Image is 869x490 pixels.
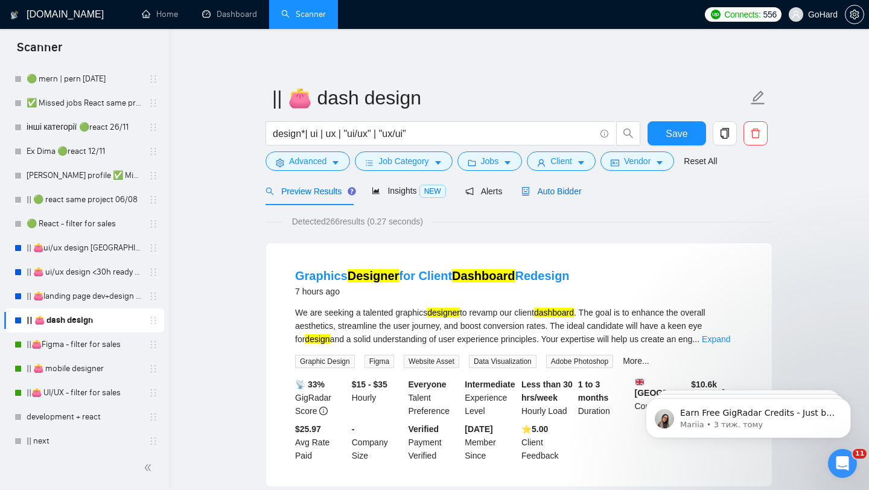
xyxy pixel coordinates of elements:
[624,154,651,168] span: Vendor
[452,269,515,282] mark: Dashboard
[457,151,523,171] button: folderJobscaret-down
[462,422,519,462] div: Member Since
[546,355,613,368] span: Adobe Photoshop
[27,332,141,357] a: ||👛Figma - filter for sales
[576,378,632,418] div: Duration
[148,340,158,349] span: holder
[537,158,546,167] span: user
[305,334,329,344] mark: design
[266,187,274,196] span: search
[616,121,640,145] button: search
[713,128,736,139] span: copy
[611,158,619,167] span: idcard
[419,185,446,198] span: NEW
[628,373,869,457] iframe: Intercom notifications повідомлення
[409,380,447,389] b: Everyone
[293,378,349,418] div: GigRadar Score
[845,5,864,24] button: setting
[481,154,499,168] span: Jobs
[534,308,574,317] mark: dashboard
[364,355,394,368] span: Figma
[349,378,406,418] div: Hourly
[148,195,158,205] span: holder
[27,188,141,212] a: || 🟢 react same project 06/08
[7,39,72,64] span: Scanner
[623,356,649,366] a: More...
[148,316,158,325] span: holder
[724,8,760,21] span: Connects:
[527,151,596,171] button: userClientcaret-down
[266,151,350,171] button: settingAdvancedcaret-down
[577,158,585,167] span: caret-down
[648,121,706,145] button: Save
[295,284,570,299] div: 7 hours ago
[27,212,141,236] a: 🟢 React - filter for sales
[655,158,664,167] span: caret-down
[743,121,768,145] button: delete
[666,126,687,141] span: Save
[148,388,158,398] span: holder
[617,128,640,139] span: search
[372,186,445,196] span: Insights
[521,380,573,402] b: Less than 30 hrs/week
[27,139,141,164] a: Ex Dima 🟢react 12/11
[27,115,141,139] a: інші категорії 🟢react 26/11
[521,424,548,434] b: ⭐️ 5.00
[349,422,406,462] div: Company Size
[148,171,158,180] span: holder
[828,449,857,478] iframe: Intercom live chat
[519,378,576,418] div: Hourly Load
[202,9,257,19] a: dashboardDashboard
[372,186,380,195] span: area-chart
[521,187,530,196] span: robot
[272,83,748,113] input: Scanner name...
[404,355,459,368] span: Website Asset
[148,243,158,253] span: holder
[276,158,284,167] span: setting
[711,10,721,19] img: upwork-logo.png
[27,236,141,260] a: || 👛ui/ux design [GEOGRAPHIC_DATA] 08/02
[853,449,867,459] span: 11
[148,98,158,108] span: holder
[845,10,864,19] a: setting
[27,67,141,91] a: 🟢 mern | pern [DATE]
[355,151,452,171] button: barsJob Categorycaret-down
[281,9,326,19] a: searchScanner
[684,154,717,168] a: Reset All
[319,407,328,415] span: info-circle
[148,364,158,374] span: holder
[10,5,19,25] img: logo
[409,424,439,434] b: Verified
[462,378,519,418] div: Experience Level
[406,422,463,462] div: Payment Verified
[148,436,158,446] span: holder
[273,126,595,141] input: Search Freelance Jobs...
[266,186,352,196] span: Preview Results
[521,186,581,196] span: Auto Bidder
[406,378,463,418] div: Talent Preference
[468,158,476,167] span: folder
[148,412,158,422] span: holder
[142,9,178,19] a: homeHome
[702,334,730,344] a: Expand
[578,380,609,402] b: 1 to 3 months
[295,269,570,282] a: GraphicsDesignerfor ClientDashboardRedesign
[289,154,326,168] span: Advanced
[692,334,699,344] span: ...
[27,284,141,308] a: || 👛landing page dev+design 15/10 example added
[346,186,357,197] div: Tooltip anchor
[348,269,399,282] mark: Designer
[293,422,349,462] div: Avg Rate Paid
[295,424,321,434] b: $25.97
[763,8,777,21] span: 556
[365,158,374,167] span: bars
[27,357,141,381] a: || 👛 mobile designer
[434,158,442,167] span: caret-down
[27,308,141,332] a: || 👛 dash design
[550,154,572,168] span: Client
[519,422,576,462] div: Client Feedback
[144,462,156,474] span: double-left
